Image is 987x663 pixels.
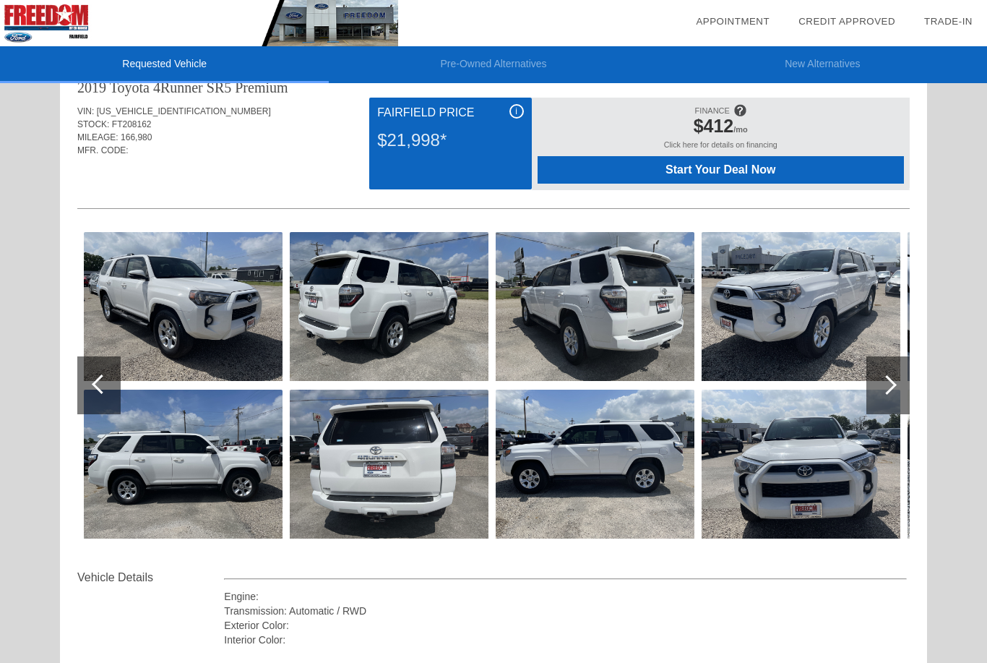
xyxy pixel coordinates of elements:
img: 3.jpg [84,390,283,539]
div: $21,998* [377,121,523,159]
span: Start Your Deal Now [556,163,886,176]
a: Trade-In [924,16,973,27]
div: Click here for details on financing [538,140,904,156]
img: 7.jpg [496,390,694,539]
div: Engine: [224,589,907,604]
div: Interior Color: [224,633,907,647]
span: $412 [694,116,734,136]
div: Transmission: Automatic / RWD [224,604,907,618]
img: 9.jpg [702,390,900,539]
li: Pre-Owned Alternatives [329,46,658,83]
img: 4.jpg [290,232,488,381]
div: Vehicle Details [77,569,224,586]
img: 6.jpg [496,232,694,381]
span: [US_VEHICLE_IDENTIFICATION_NUMBER] [97,106,271,116]
span: STOCK: [77,119,109,129]
img: 5.jpg [290,390,488,539]
div: Quoted on [DATE] 1:24:02 AM [77,166,910,189]
span: i [515,106,517,116]
div: Exterior Color: [224,618,907,633]
a: Credit Approved [798,16,895,27]
div: Fairfield Price [377,104,523,121]
span: MILEAGE: [77,132,118,142]
span: VIN: [77,106,94,116]
div: /mo [545,116,897,140]
span: FINANCE [695,106,730,115]
a: Appointment [696,16,770,27]
img: 8.jpg [702,232,900,381]
span: MFR. CODE: [77,145,129,155]
span: FT208162 [112,119,152,129]
span: 166,980 [121,132,152,142]
li: New Alternatives [658,46,987,83]
img: 2.jpg [84,232,283,381]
